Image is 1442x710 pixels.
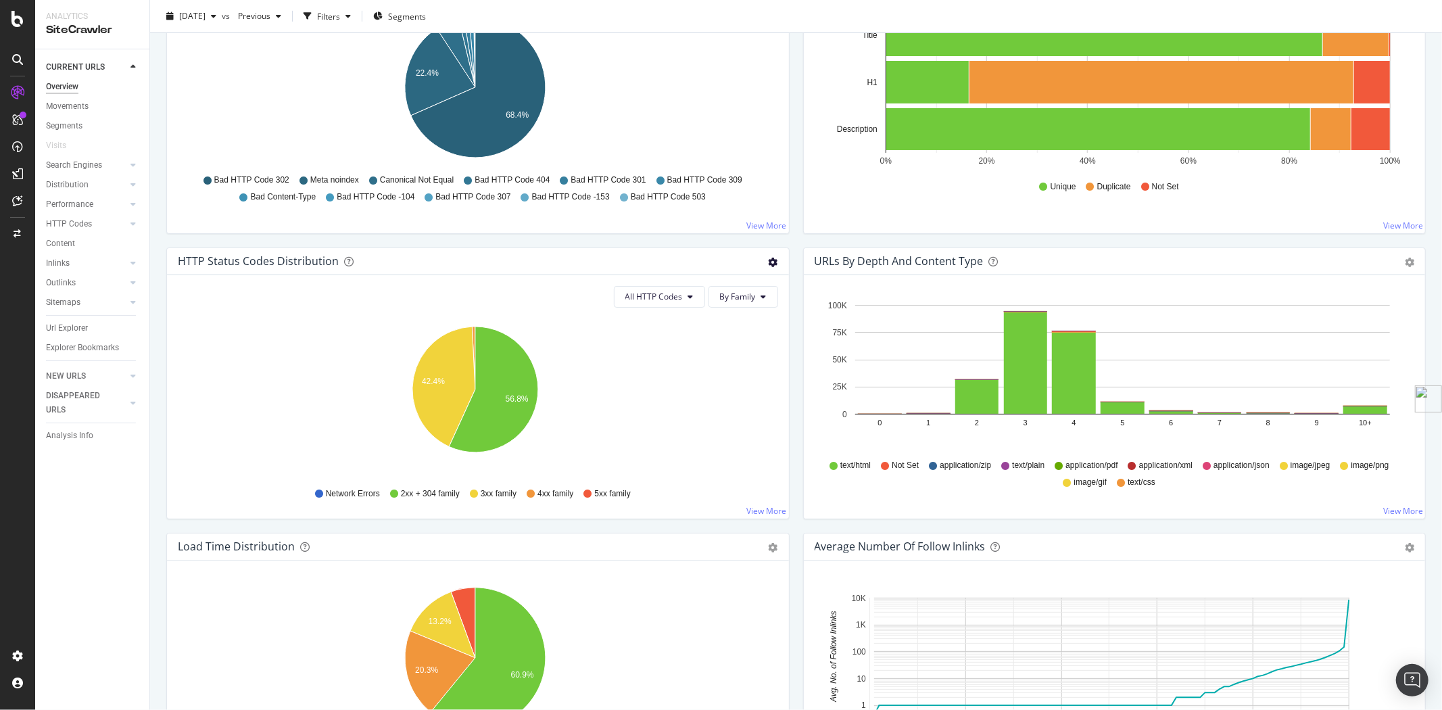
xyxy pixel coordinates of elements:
[46,429,140,443] a: Analysis Info
[1023,419,1027,427] text: 3
[422,377,445,386] text: 42.4%
[1180,156,1197,166] text: 60%
[862,30,878,40] text: Title
[46,217,92,231] div: HTTP Codes
[179,10,206,22] span: 2025 Aug. 20th
[415,665,438,675] text: 20.3%
[815,254,984,268] div: URLs by Depth and Content Type
[815,297,1409,454] svg: A chart.
[214,174,289,186] span: Bad HTTP Code 302
[46,158,102,172] div: Search Engines
[46,197,126,212] a: Performance
[842,410,847,419] text: 0
[46,321,140,335] a: Url Explorer
[46,139,80,153] a: Visits
[46,256,70,270] div: Inlinks
[46,295,126,310] a: Sitemaps
[769,543,778,552] div: gear
[46,99,89,114] div: Movements
[511,670,534,680] text: 60.9%
[46,217,126,231] a: HTTP Codes
[222,10,233,22] span: vs
[178,11,772,168] svg: A chart.
[46,119,82,133] div: Segments
[1074,477,1107,488] span: image/gif
[46,389,114,417] div: DISAPPEARED URLS
[401,488,460,500] span: 2xx + 304 family
[856,620,866,630] text: 1K
[815,11,1409,168] svg: A chart.
[475,174,550,186] span: Bad HTTP Code 404
[46,99,140,114] a: Movements
[1383,505,1423,517] a: View More
[233,5,287,27] button: Previous
[178,254,339,268] div: HTTP Status Codes Distribution
[1169,419,1173,427] text: 6
[368,5,431,27] button: Segments
[233,10,270,22] span: Previous
[708,286,778,308] button: By Family
[1079,156,1095,166] text: 40%
[1120,419,1124,427] text: 5
[46,389,126,417] a: DISAPPEARED URLS
[667,174,742,186] span: Bad HTTP Code 309
[631,191,706,203] span: Bad HTTP Code 503
[720,291,756,302] span: By Family
[46,341,119,355] div: Explorer Bookmarks
[537,488,573,500] span: 4xx family
[851,594,865,603] text: 10K
[46,11,139,22] div: Analytics
[1415,385,1442,412] img: side-widget.svg
[337,191,414,203] span: Bad HTTP Code -104
[46,237,140,251] a: Content
[46,295,80,310] div: Sitemaps
[1383,220,1423,231] a: View More
[594,488,630,500] span: 5xx family
[46,256,126,270] a: Inlinks
[625,291,683,302] span: All HTTP Codes
[1405,543,1414,552] div: gear
[1351,460,1389,471] span: image/png
[892,460,919,471] span: Not Set
[1291,460,1330,471] span: image/jpeg
[861,701,866,710] text: 1
[46,321,88,335] div: Url Explorer
[857,674,866,684] text: 10
[46,139,66,153] div: Visits
[978,156,994,166] text: 20%
[46,369,126,383] a: NEW URLS
[46,178,126,192] a: Distribution
[1380,156,1401,166] text: 100%
[571,174,646,186] span: Bad HTTP Code 301
[1281,156,1297,166] text: 80%
[506,394,529,404] text: 56.8%
[46,158,126,172] a: Search Engines
[827,301,846,310] text: 100K
[832,328,846,337] text: 75K
[178,318,772,475] svg: A chart.
[435,191,510,203] span: Bad HTTP Code 307
[1051,181,1076,193] span: Unique
[46,276,126,290] a: Outlinks
[880,156,892,166] text: 0%
[429,617,452,626] text: 13.2%
[310,174,359,186] span: Meta noindex
[326,488,380,500] span: Network Errors
[46,22,139,38] div: SiteCrawler
[46,80,140,94] a: Overview
[532,191,610,203] span: Bad HTTP Code -153
[867,78,878,87] text: H1
[46,237,75,251] div: Content
[46,60,126,74] a: CURRENT URLS
[832,382,846,392] text: 25K
[747,505,787,517] a: View More
[251,191,316,203] span: Bad Content-Type
[178,540,295,553] div: Load Time Distribution
[1097,181,1131,193] span: Duplicate
[840,460,871,471] span: text/html
[1396,664,1428,696] div: Open Intercom Messenger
